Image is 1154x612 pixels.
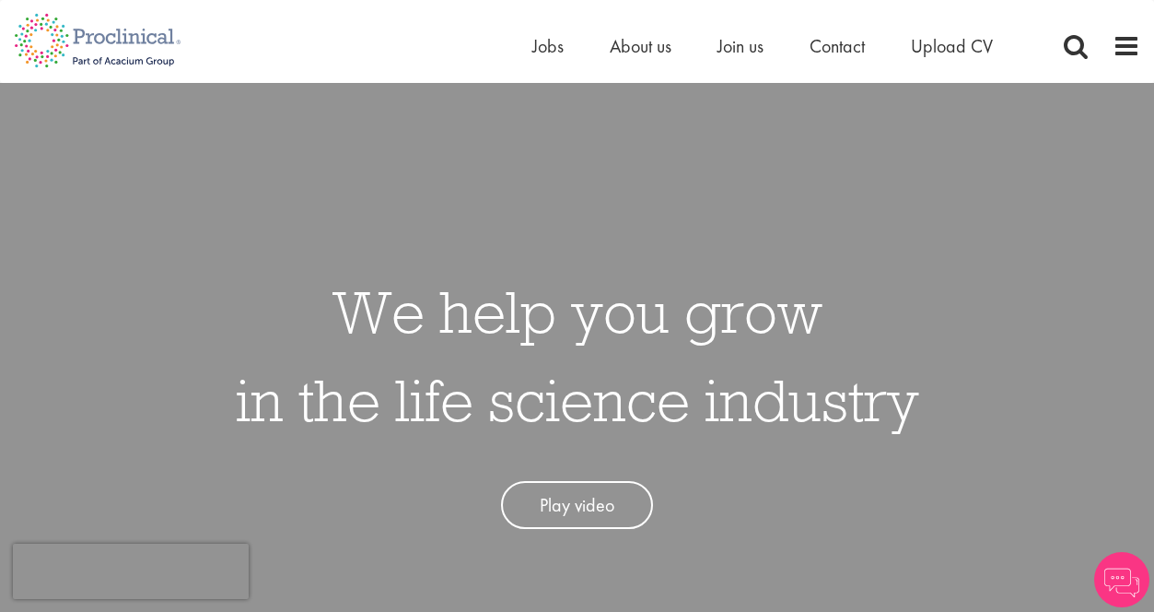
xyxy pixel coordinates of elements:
a: Upload CV [911,34,993,58]
a: Play video [501,481,653,530]
a: Jobs [532,34,564,58]
a: Join us [717,34,764,58]
a: About us [610,34,671,58]
a: Contact [810,34,865,58]
img: Chatbot [1094,552,1149,607]
h1: We help you grow in the life science industry [236,267,919,444]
